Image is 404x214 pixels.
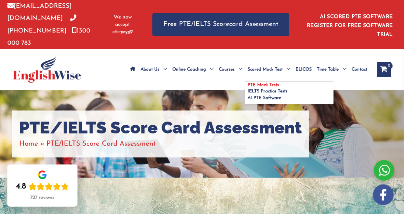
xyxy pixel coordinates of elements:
nav: Breadcrumbs [19,138,302,150]
aside: Header Widget 1 [304,8,397,41]
span: Time Table [317,57,339,82]
div: Rating: 4.8 out of 5 [16,181,69,192]
span: IELTS Practice Tests [248,89,287,94]
span: AI PTE Software [248,96,281,100]
span: Menu Toggle [339,57,346,82]
a: Free PTE/IELTS Scorecard Assessment [152,13,289,36]
span: We now accept [111,14,134,28]
a: AI SCORED PTE SOFTWARE REGISTER FOR FREE SOFTWARE TRIAL [307,14,393,37]
span: PTE Mock Tests [248,83,279,87]
span: Menu Toggle [206,57,214,82]
a: 1300 000 783 [7,28,90,46]
img: white-facebook.png [373,184,394,205]
span: Online Coaching [172,57,206,82]
a: Scored Mock TestMenu Toggle [245,57,293,82]
a: Contact [349,57,370,82]
div: 4.8 [16,181,26,192]
a: ELICOS [293,57,314,82]
span: PTE/IELTS Score Card Assessment [46,140,156,147]
h1: PTE/IELTS Score Card Assessment [19,118,302,138]
span: ELICOS [296,57,312,82]
nav: Site Navigation: Main Menu [128,57,370,82]
span: Menu Toggle [283,57,290,82]
img: cropped-ew-logo [13,56,81,83]
a: IELTS Practice Tests [245,88,334,95]
a: View Shopping Cart, empty [377,62,391,77]
div: 727 reviews [30,195,54,201]
a: Home [19,140,38,147]
a: AI PTE Software [245,95,334,104]
span: Menu Toggle [235,57,242,82]
span: Courses [219,57,235,82]
a: About UsMenu Toggle [138,57,170,82]
span: About Us [141,57,159,82]
a: [EMAIL_ADDRESS][DOMAIN_NAME] [7,3,72,21]
a: PTE Mock Tests [245,82,334,88]
span: Scored Mock Test [248,57,283,82]
a: [PHONE_NUMBER] [7,15,76,34]
span: Contact [352,57,367,82]
img: Afterpay-Logo [113,30,133,34]
a: Time TableMenu Toggle [314,57,349,82]
a: CoursesMenu Toggle [216,57,245,82]
span: Menu Toggle [159,57,167,82]
a: Online CoachingMenu Toggle [170,57,216,82]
